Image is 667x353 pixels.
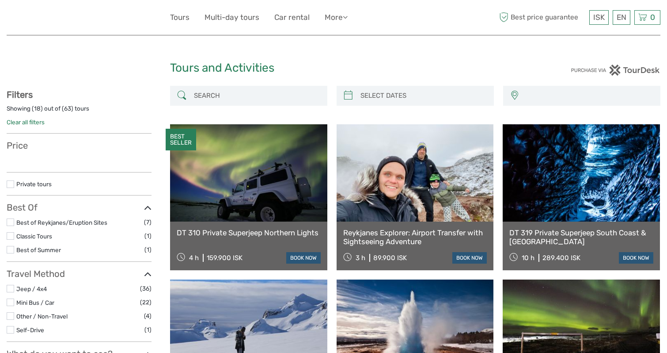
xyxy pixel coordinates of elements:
div: BEST SELLER [166,129,196,151]
label: 63 [64,104,71,113]
span: 3 h [356,254,365,262]
span: (1) [144,245,152,255]
input: SEARCH [190,88,323,104]
a: Clear all filters [7,119,45,126]
span: Best price guarantee [497,10,587,25]
input: SELECT DATES [357,88,489,104]
a: Private tours [16,180,52,188]
a: Other / Non-Travel [16,313,68,320]
span: (22) [140,297,152,307]
span: ISK [593,13,605,22]
a: DT 310 Private Superjeep Northern Lights [177,228,321,237]
a: Car rental [274,11,310,24]
a: Best of Summer [16,246,61,253]
a: DT 319 Private Superjeep South Coast & [GEOGRAPHIC_DATA] [509,228,653,246]
a: Tours [170,11,189,24]
span: 0 [649,13,656,22]
a: Classic Tours [16,233,52,240]
h1: Tours and Activities [170,61,497,75]
div: Showing ( ) out of ( ) tours [7,104,152,118]
span: (1) [144,231,152,241]
div: EN [613,10,630,25]
a: Jeep / 4x4 [16,285,47,292]
a: Multi-day tours [205,11,259,24]
span: (1) [144,325,152,335]
img: PurchaseViaTourDesk.png [571,65,660,76]
span: (36) [140,284,152,294]
div: 289.400 ISK [542,254,580,262]
img: 632-1a1f61c2-ab70-46c5-a88f-57c82c74ba0d_logo_small.jpg [7,7,52,28]
h3: Best Of [7,202,152,213]
a: book now [452,252,487,264]
a: Best of Reykjanes/Eruption Sites [16,219,107,226]
a: Mini Bus / Car [16,299,54,306]
a: book now [619,252,653,264]
label: 18 [34,104,41,113]
a: More [325,11,348,24]
span: (7) [144,217,152,227]
span: 10 h [522,254,534,262]
a: Self-Drive [16,326,44,334]
span: 4 h [189,254,199,262]
div: 89.900 ISK [373,254,407,262]
a: Reykjanes Explorer: Airport Transfer with Sightseeing Adventure [343,228,487,246]
span: (4) [144,311,152,321]
h3: Price [7,140,152,151]
a: book now [286,252,321,264]
strong: Filters [7,89,33,100]
h3: Travel Method [7,269,152,279]
div: 159.900 ISK [207,254,243,262]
